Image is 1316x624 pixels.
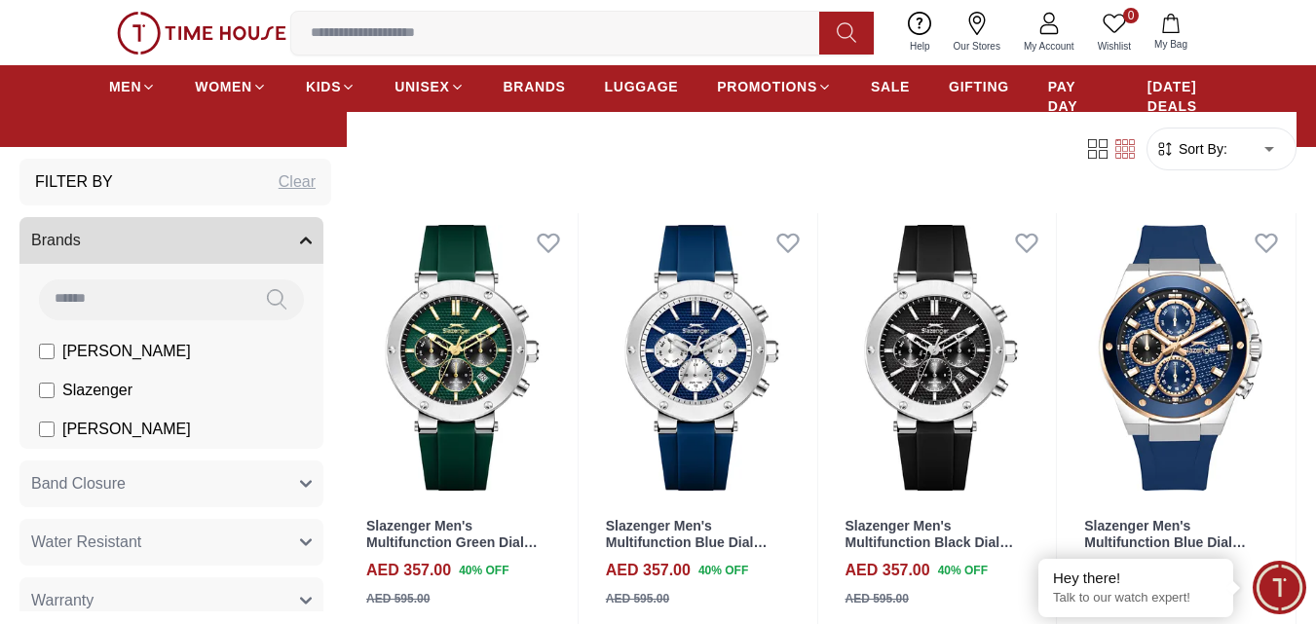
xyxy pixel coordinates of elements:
span: Band Closure [31,472,126,496]
a: UNISEX [395,69,464,104]
span: Slazenger [62,379,132,402]
span: SALE [871,77,910,96]
span: Our Stores [946,39,1008,54]
span: Help [902,39,938,54]
div: AED 595.00 [846,590,909,607]
span: 40 % OFF [698,562,748,579]
div: AED 595.00 [606,590,669,607]
input: [PERSON_NAME] [39,344,55,359]
span: [PERSON_NAME] [62,418,191,441]
span: Water Resistant [31,531,141,554]
a: Slazenger Men's Multifunction Black Dial Watch - SL.9.2564.2.01 [846,518,1014,567]
div: AED 595.00 [366,590,430,607]
h4: AED 357.00 [846,559,930,582]
img: ... [117,12,286,55]
span: MEN [109,77,141,96]
button: Brands [19,217,323,264]
span: Sort By: [1175,139,1227,159]
a: MEN [109,69,156,104]
a: Our Stores [942,8,1012,57]
h4: AED 357.00 [606,559,691,582]
input: [PERSON_NAME] [39,422,55,437]
button: Band Closure [19,460,323,507]
a: Slazenger Men's Multifunction Blue Dial Watch - SL.9.2557.2.04 [1084,518,1246,567]
button: Sort By: [1155,139,1227,159]
a: 0Wishlist [1086,8,1143,57]
a: WOMEN [195,69,267,104]
span: [PERSON_NAME] [62,340,191,363]
span: PAY DAY SALE [1048,77,1109,135]
img: Slazenger Men's Multifunction Blue Dial Watch - SL.9.2557.2.04 [1065,213,1296,503]
span: LUGGAGE [605,77,679,96]
a: SALE [871,69,910,104]
div: Hey there! [1053,569,1219,588]
span: GIFTING [949,77,1009,96]
a: BRANDS [504,69,566,104]
a: LUGGAGE [605,69,679,104]
input: Slazenger [39,383,55,398]
h4: AED 357.00 [366,559,451,582]
span: 0 [1123,8,1139,23]
span: Warranty [31,589,94,612]
a: [DATE] DEALS [1147,69,1207,124]
span: Wishlist [1090,39,1139,54]
a: Help [898,8,942,57]
a: Slazenger Men's Multifunction Green Dial Watch - SL.9.2564.2.05 [366,518,538,567]
button: Warranty [19,577,323,624]
span: Brands [31,229,81,252]
a: GIFTING [949,69,1009,104]
div: Clear [279,170,316,194]
div: Chat Widget [1253,561,1306,614]
span: KIDS [306,77,341,96]
span: WOMEN [195,77,252,96]
img: Slazenger Men's Multifunction Black Dial Watch - SL.9.2564.2.01 [826,213,1057,503]
img: Slazenger Men's Multifunction Blue Dial Watch - SL.9.2564.2.03 [586,213,817,503]
span: 40 % OFF [459,562,508,579]
span: UNISEX [395,77,449,96]
span: PROMOTIONS [717,77,817,96]
button: My Bag [1143,10,1199,55]
span: BRANDS [504,77,566,96]
span: My Account [1016,39,1082,54]
h3: Filter By [35,170,113,194]
a: PROMOTIONS [717,69,832,104]
p: Talk to our watch expert! [1053,590,1219,606]
a: KIDS [306,69,356,104]
a: PAY DAY SALE [1048,69,1109,143]
span: [DATE] DEALS [1147,77,1207,116]
span: 40 % OFF [938,562,988,579]
span: My Bag [1147,37,1195,52]
img: Slazenger Men's Multifunction Green Dial Watch - SL.9.2564.2.05 [347,213,578,503]
a: Slazenger Men's Multifunction Blue Dial Watch - SL.9.2564.2.03 [606,518,768,567]
button: Water Resistant [19,519,323,566]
